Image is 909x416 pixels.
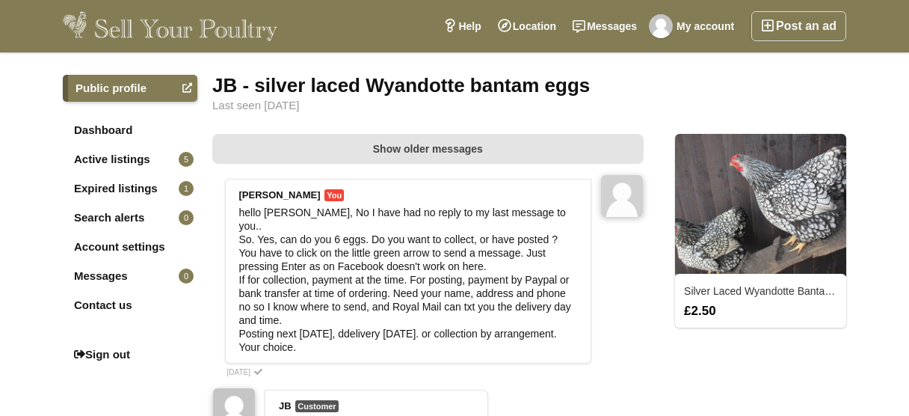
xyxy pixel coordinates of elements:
strong: [PERSON_NAME] [239,189,321,201]
a: Search alerts0 [63,204,197,231]
div: Last seen [DATE] [212,100,846,111]
span: 0 [179,210,194,225]
a: My account [645,11,742,41]
img: Carol Connor [601,175,643,217]
span: Customer [295,400,338,412]
a: Contact us [63,292,197,319]
span: 5 [179,152,194,167]
span: 1 [179,181,194,196]
a: Silver Laced Wyandotte Bantam hatching eggs [684,285,902,297]
img: Sell Your Poultry [63,11,277,41]
a: Sign out [63,341,197,368]
span: 0 [179,269,194,284]
strong: JB [279,400,292,412]
img: Carol Connor [649,14,673,38]
a: Location [490,11,564,41]
a: Active listings5 [63,146,197,173]
a: Account settings [63,233,197,260]
img: 2407_thumbnail.jpg [675,134,846,277]
span: You [324,189,344,201]
div: hello [PERSON_NAME], No I have had no reply to my last message to you.. So. Yes, can do you 6 egg... [239,206,577,354]
a: Post an ad [751,11,846,41]
span: Show older messages [373,143,483,155]
a: Expired listings1 [63,175,197,202]
a: Dashboard [63,117,197,144]
a: Messages [564,11,645,41]
a: Public profile [63,75,197,102]
a: Messages0 [63,263,197,290]
div: £2.50 [677,304,845,317]
div: JB - silver laced Wyandotte bantam eggs [212,75,846,96]
a: Help [435,11,489,41]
